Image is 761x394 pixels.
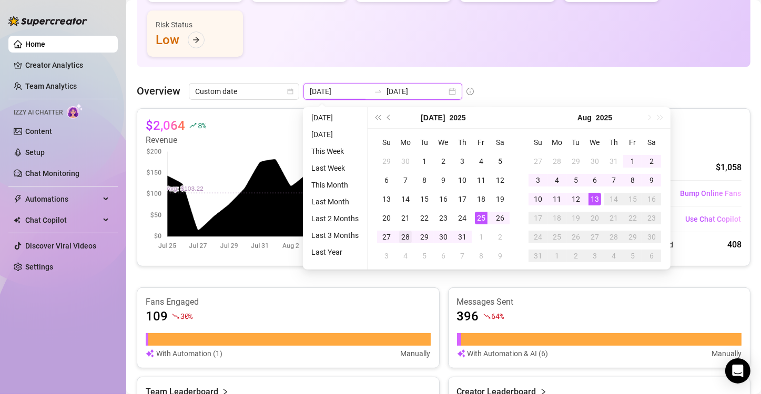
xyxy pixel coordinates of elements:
td: 2025-09-02 [566,246,585,265]
span: Use Chat Copilot [685,215,741,223]
button: Previous month (PageUp) [383,107,395,128]
div: 18 [551,212,563,224]
article: Manually [401,348,431,359]
a: Creator Analytics [25,57,109,74]
td: 2025-07-22 [415,209,434,227]
td: 2025-07-24 [453,209,472,227]
div: 29 [570,155,582,168]
div: 20 [588,212,601,224]
div: 3 [456,155,469,168]
input: Start date [310,86,370,97]
div: 12 [570,193,582,205]
div: 1 [475,231,488,243]
div: 20 [380,212,393,224]
td: 2025-08-26 [566,227,585,246]
span: fall [172,313,179,320]
div: 22 [418,212,431,224]
th: Tu [566,133,585,152]
li: Last Year [307,246,363,258]
div: 28 [551,155,563,168]
div: 31 [607,155,620,168]
div: 9 [437,174,450,186]
th: Th [604,133,623,152]
td: 2025-08-05 [415,246,434,265]
div: 21 [399,212,412,224]
td: 2025-08-14 [604,190,623,209]
td: 2025-09-05 [623,246,642,265]
article: Overview [137,83,180,99]
span: arrow-right [192,36,200,44]
button: Last year (Control + left) [372,107,383,128]
img: AI Chatter [67,103,83,119]
td: 2025-07-13 [377,190,396,209]
td: 2025-08-06 [434,246,453,265]
td: 2025-08-21 [604,209,623,227]
td: 2025-08-15 [623,190,642,209]
article: With Automation (1) [156,348,222,359]
td: 2025-08-09 [491,246,510,265]
div: 26 [570,231,582,243]
div: 2 [437,155,450,168]
div: 4 [607,250,620,262]
div: 2 [494,231,506,243]
td: 2025-07-11 [472,171,491,190]
span: thunderbolt [14,195,22,203]
th: We [434,133,453,152]
div: 30 [399,155,412,168]
a: Discover Viral Videos [25,242,96,250]
td: 2025-08-01 [472,227,491,246]
td: 2025-07-19 [491,190,510,209]
td: 2025-07-06 [377,171,396,190]
td: 2025-08-16 [642,190,661,209]
div: 29 [418,231,431,243]
div: 29 [626,231,639,243]
td: 2025-08-27 [585,227,604,246]
span: calendar [287,88,293,95]
div: 13 [588,193,601,205]
td: 2025-08-28 [604,227,623,246]
td: 2025-07-29 [415,227,434,246]
li: Last 2 Months [307,212,363,225]
div: 9 [494,250,506,262]
span: Custom date [195,84,293,99]
span: 64 % [492,311,504,321]
span: Automations [25,191,100,208]
div: 7 [399,174,412,186]
a: Settings [25,263,53,271]
td: 2025-07-29 [566,152,585,171]
span: 30 % [180,311,192,321]
article: 396 [457,308,479,325]
td: 2025-08-29 [623,227,642,246]
td: 2025-07-18 [472,190,491,209]
div: 2 [645,155,658,168]
div: 24 [532,231,544,243]
td: 2025-07-02 [434,152,453,171]
li: [DATE] [307,128,363,141]
li: Last Month [307,195,363,208]
div: 10 [532,193,544,205]
div: 2 [570,250,582,262]
div: 19 [494,193,506,205]
span: info-circle [466,88,474,95]
div: 11 [551,193,563,205]
td: 2025-08-07 [453,246,472,265]
td: 2025-08-10 [529,190,547,209]
td: 2025-07-30 [434,227,453,246]
th: Fr [623,133,642,152]
div: 27 [588,231,601,243]
article: 109 [146,308,168,325]
li: This Week [307,145,363,158]
img: svg%3e [146,348,154,359]
td: 2025-08-05 [566,171,585,190]
td: 2025-07-10 [453,171,472,190]
div: 12 [494,174,506,186]
th: Su [377,133,396,152]
div: 30 [588,155,601,168]
a: Content [25,127,52,136]
div: $1,058 [716,161,742,174]
td: 2025-07-27 [529,152,547,171]
td: 2025-09-01 [547,246,566,265]
div: 6 [588,174,601,186]
th: Th [453,133,472,152]
td: 2025-08-02 [642,152,661,171]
